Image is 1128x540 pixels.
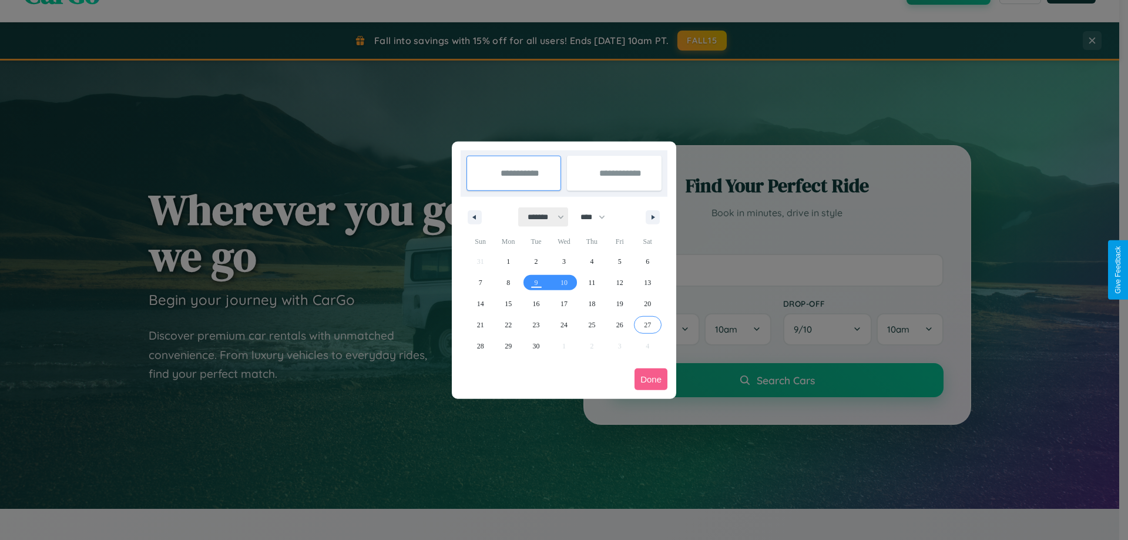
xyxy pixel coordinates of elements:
[494,314,522,336] button: 22
[466,293,494,314] button: 14
[588,293,595,314] span: 18
[644,314,651,336] span: 27
[606,232,633,251] span: Fri
[578,314,606,336] button: 25
[550,314,578,336] button: 24
[560,272,568,293] span: 10
[494,293,522,314] button: 15
[477,314,484,336] span: 21
[535,272,538,293] span: 9
[550,272,578,293] button: 10
[616,293,623,314] span: 19
[466,314,494,336] button: 21
[578,293,606,314] button: 18
[494,232,522,251] span: Mon
[644,272,651,293] span: 13
[589,272,596,293] span: 11
[533,336,540,357] span: 30
[562,251,566,272] span: 3
[522,336,550,357] button: 30
[522,232,550,251] span: Tue
[634,368,667,390] button: Done
[466,272,494,293] button: 7
[616,272,623,293] span: 12
[578,232,606,251] span: Thu
[479,272,482,293] span: 7
[522,293,550,314] button: 16
[578,251,606,272] button: 4
[588,314,595,336] span: 25
[477,336,484,357] span: 28
[1114,246,1122,294] div: Give Feedback
[560,293,568,314] span: 17
[618,251,622,272] span: 5
[550,232,578,251] span: Wed
[494,251,522,272] button: 1
[634,293,662,314] button: 20
[616,314,623,336] span: 26
[606,293,633,314] button: 19
[522,251,550,272] button: 2
[560,314,568,336] span: 24
[535,251,538,272] span: 2
[494,336,522,357] button: 29
[550,293,578,314] button: 17
[505,314,512,336] span: 22
[466,336,494,357] button: 28
[646,251,649,272] span: 6
[477,293,484,314] span: 14
[606,272,633,293] button: 12
[606,251,633,272] button: 5
[505,336,512,357] span: 29
[590,251,593,272] span: 4
[634,314,662,336] button: 27
[533,314,540,336] span: 23
[578,272,606,293] button: 11
[550,251,578,272] button: 3
[634,272,662,293] button: 13
[606,314,633,336] button: 26
[506,251,510,272] span: 1
[634,251,662,272] button: 6
[644,293,651,314] span: 20
[505,293,512,314] span: 15
[522,314,550,336] button: 23
[522,272,550,293] button: 9
[466,232,494,251] span: Sun
[506,272,510,293] span: 8
[533,293,540,314] span: 16
[634,232,662,251] span: Sat
[494,272,522,293] button: 8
